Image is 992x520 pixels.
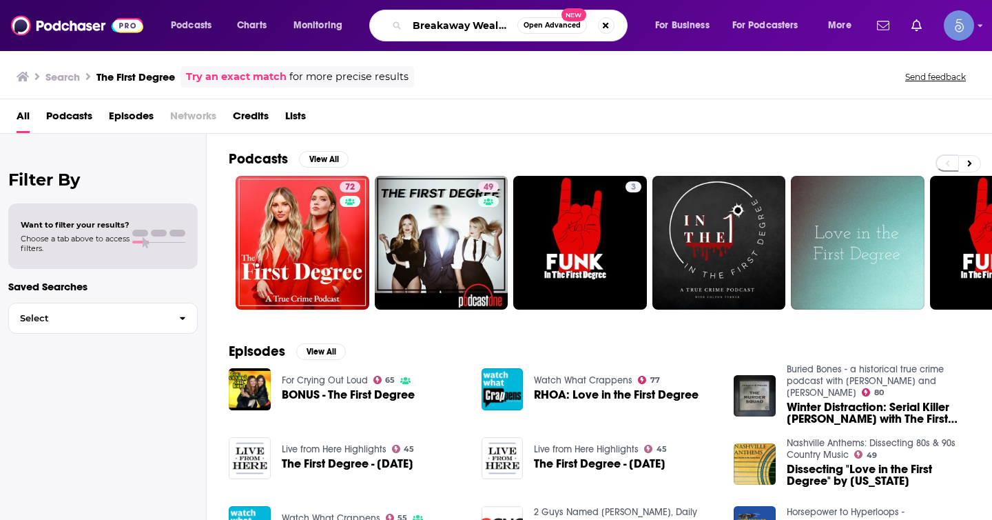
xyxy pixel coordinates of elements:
img: The First Degree - March 30, 2019 [482,437,524,479]
span: Winter Distraction: Serial Killer [PERSON_NAME] with The First Degree [787,401,970,425]
a: EpisodesView All [229,343,346,360]
button: View All [299,151,349,168]
button: open menu [723,14,818,37]
span: New [561,8,586,21]
a: Lists [285,105,306,133]
span: 77 [650,377,660,383]
span: 80 [874,390,884,396]
span: The First Degree - [DATE] [534,458,665,470]
a: 45 [392,445,415,453]
a: Show notifications dropdown [906,14,927,37]
span: 3 [631,181,636,194]
a: 49 [854,450,877,459]
button: Open AdvancedNew [517,17,587,34]
span: for more precise results [289,69,409,85]
p: Saved Searches [8,280,198,293]
span: For Podcasters [732,16,798,35]
a: 3 [626,181,641,192]
button: open menu [284,14,360,37]
input: Search podcasts, credits, & more... [407,14,517,37]
img: Podchaser - Follow, Share and Rate Podcasts [11,12,143,39]
a: Dissecting "Love in the First Degree" by Alabama [787,463,970,487]
a: Charts [228,14,275,37]
img: Winter Distraction: Serial Killer Joel Rifkin with The First Degree [734,375,776,417]
h2: Episodes [229,343,285,360]
span: Want to filter your results? [21,220,130,230]
a: 72 [340,181,360,192]
span: 45 [404,446,414,452]
a: 80 [862,388,884,397]
span: Charts [237,16,267,35]
a: RHOA: Love in the First Degree [534,389,699,401]
a: PodcastsView All [229,150,349,168]
img: RHOA: Love in the First Degree [482,368,524,410]
span: 72 [345,181,355,194]
img: User Profile [944,10,974,41]
img: The First Degree - October 13, 2018 [229,437,271,479]
a: 65 [373,376,395,384]
span: Logged in as Spiral5-G1 [944,10,974,41]
span: The First Degree - [DATE] [282,458,413,470]
a: Episodes [109,105,154,133]
a: 49 [375,176,508,310]
span: For Business [655,16,710,35]
button: open menu [645,14,727,37]
h2: Podcasts [229,150,288,168]
span: 49 [867,452,877,459]
h2: Filter By [8,170,198,190]
a: 72 [236,176,369,310]
a: Live from Here Highlights [282,443,386,455]
span: Monitoring [293,16,342,35]
a: Show notifications dropdown [871,14,895,37]
a: For Crying Out Loud [282,374,368,386]
a: 3 [513,176,647,310]
button: open menu [818,14,869,37]
span: Podcasts [171,16,211,35]
a: 49 [478,181,499,192]
img: BONUS - The First Degree [229,368,271,410]
span: More [828,16,851,35]
a: BONUS - The First Degree [282,389,415,401]
h3: The First Degree [96,70,175,83]
button: Send feedback [901,71,970,83]
div: Search podcasts, credits, & more... [382,10,641,41]
button: open menu [161,14,229,37]
a: Credits [233,105,269,133]
span: Networks [170,105,216,133]
a: Live from Here Highlights [534,443,639,455]
a: Try an exact match [186,69,287,85]
img: Dissecting "Love in the First Degree" by Alabama [734,443,776,486]
span: 65 [385,377,395,383]
a: Nashville Anthems: Dissecting 80s & 90s Country Music [787,437,955,461]
span: 49 [484,181,493,194]
span: Open Advanced [524,22,581,29]
a: The First Degree - October 13, 2018 [282,458,413,470]
a: All [17,105,30,133]
a: 77 [638,376,660,384]
span: Choose a tab above to access filters. [21,234,130,253]
button: Show profile menu [944,10,974,41]
h3: Search [45,70,80,83]
a: Buried Bones - a historical true crime podcast with Kate Winkler Dawson and Paul Holes [787,363,944,399]
button: Select [8,303,198,334]
span: 45 [657,446,667,452]
span: Select [9,314,168,323]
a: 45 [644,445,667,453]
a: Podcasts [46,105,92,133]
button: View All [296,343,346,360]
a: The First Degree - March 30, 2019 [534,458,665,470]
a: Winter Distraction: Serial Killer Joel Rifkin with The First Degree [787,401,970,425]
